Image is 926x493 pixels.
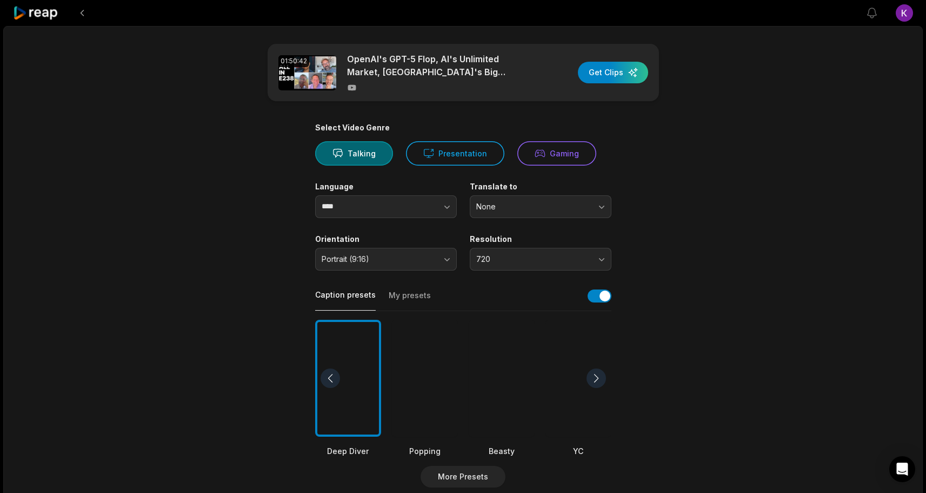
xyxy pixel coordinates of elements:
[476,254,590,264] span: 720
[470,195,611,218] button: None
[315,123,611,133] div: Select Video Genre
[469,445,535,457] div: Beasty
[421,466,505,488] button: More Presets
[322,254,435,264] span: Portrait (9:16)
[315,141,393,166] button: Talking
[392,445,458,457] div: Popping
[315,234,457,244] label: Orientation
[545,445,611,457] div: YC
[578,62,648,83] button: Get Clips
[476,202,590,212] span: None
[315,290,376,311] button: Caption presets
[315,248,457,271] button: Portrait (9:16)
[278,55,309,67] div: 01:50:42
[889,456,915,482] div: Open Intercom Messenger
[470,182,611,192] label: Translate to
[315,182,457,192] label: Language
[517,141,596,166] button: Gaming
[470,248,611,271] button: 720
[470,234,611,244] label: Resolution
[347,52,534,78] p: OpenAI's GPT-5 Flop, AI's Unlimited Market, [GEOGRAPHIC_DATA]'s Big Advantage, Rise in Socialism,...
[406,141,504,166] button: Presentation
[389,290,431,311] button: My presets
[315,445,381,457] div: Deep Diver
